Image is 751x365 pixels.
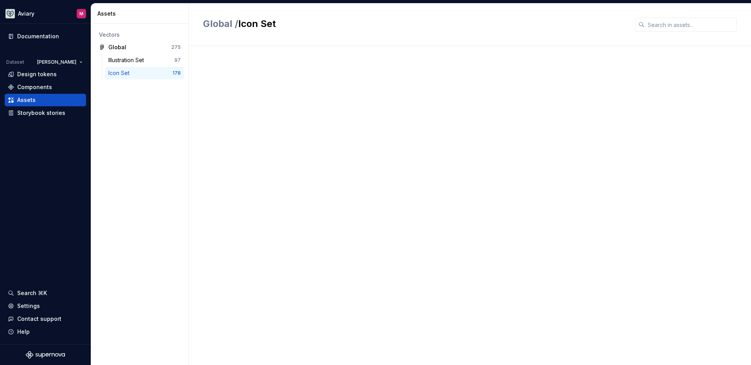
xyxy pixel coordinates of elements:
[99,31,181,39] div: Vectors
[203,18,238,29] span: Global /
[5,107,86,119] a: Storybook stories
[17,109,65,117] div: Storybook stories
[645,18,737,32] input: Search in assets...
[5,68,86,81] a: Design tokens
[5,326,86,338] button: Help
[5,287,86,299] button: Search ⌘K
[17,96,36,104] div: Assets
[203,18,626,30] h2: Icon Set
[5,9,15,18] img: 256e2c79-9abd-4d59-8978-03feab5a3943.png
[5,30,86,43] a: Documentation
[97,10,185,18] div: Assets
[79,11,83,17] div: M
[5,94,86,106] a: Assets
[108,56,147,64] div: Illustration Set
[108,43,126,51] div: Global
[2,5,89,22] button: AviaryM
[17,302,40,310] div: Settings
[96,41,184,54] a: Global275
[26,351,65,359] svg: Supernova Logo
[17,289,47,297] div: Search ⌘K
[172,70,181,76] div: 178
[18,10,34,18] div: Aviary
[6,59,24,65] div: Dataset
[171,44,181,50] div: 275
[17,315,61,323] div: Contact support
[174,57,181,63] div: 97
[5,81,86,93] a: Components
[34,57,86,68] button: [PERSON_NAME]
[17,32,59,40] div: Documentation
[105,67,184,79] a: Icon Set178
[37,59,76,65] span: [PERSON_NAME]
[17,328,30,336] div: Help
[108,69,133,77] div: Icon Set
[5,313,86,325] button: Contact support
[105,54,184,66] a: Illustration Set97
[17,83,52,91] div: Components
[5,300,86,312] a: Settings
[17,70,57,78] div: Design tokens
